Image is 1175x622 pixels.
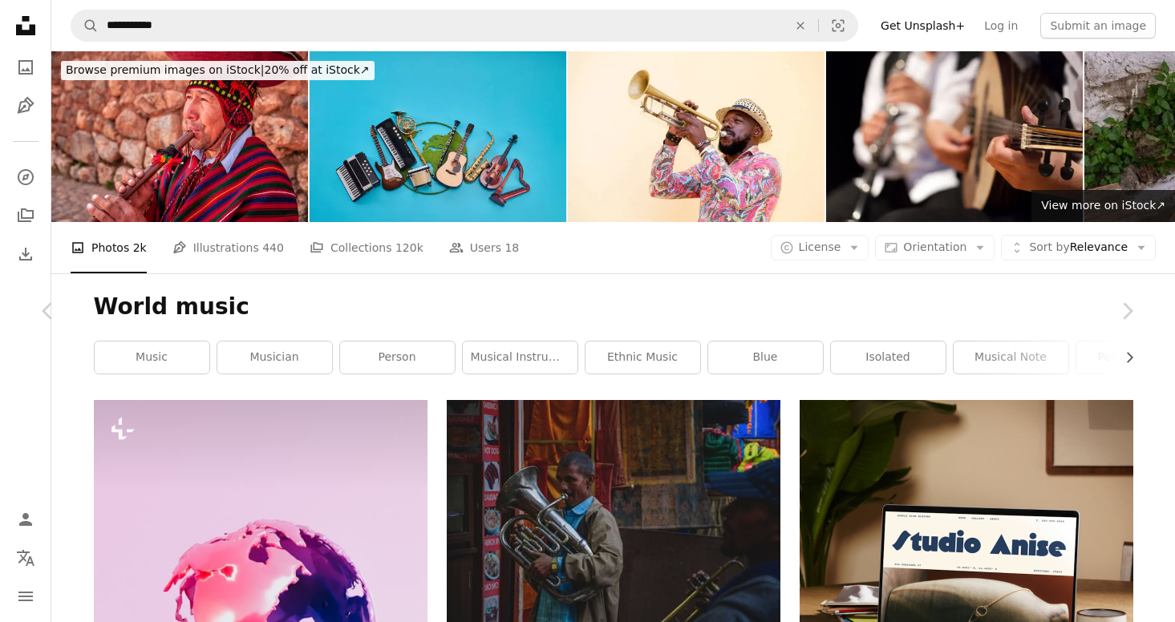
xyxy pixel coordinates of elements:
[799,240,841,253] span: License
[10,200,42,232] a: Collections
[504,239,519,256] span: 18
[1079,234,1175,388] a: Next
[954,341,1068,374] a: musical note
[447,503,780,518] a: man playing silver tuba
[568,51,825,222] img: Cuban musician playing trumpet, Havana, Cuba
[94,293,1133,321] h1: World music
[395,239,423,256] span: 120k
[262,239,284,256] span: 440
[1029,240,1128,256] span: Relevance
[51,51,308,222] img: Portrait of Peruvian man playing a flute, Sacred Valley
[771,235,869,261] button: License
[310,222,423,273] a: Collections 120k
[447,400,780,622] img: man playing silver tuba
[172,222,284,273] a: Illustrations 440
[449,222,520,273] a: Users 18
[585,341,700,374] a: ethnic music
[819,10,857,41] button: Visual search
[10,542,42,574] button: Language
[1040,13,1156,38] button: Submit an image
[10,90,42,122] a: Illustrations
[708,341,823,374] a: blue
[903,240,966,253] span: Orientation
[95,341,209,374] a: music
[10,51,42,83] a: Photos
[310,51,566,222] img: World Music Day. Assortment of Musical Instruments with world map on Blue background
[1031,190,1175,222] a: View more on iStock↗
[1041,199,1165,212] span: View more on iStock ↗
[217,341,332,374] a: musician
[831,341,946,374] a: isolated
[1001,235,1156,261] button: Sort byRelevance
[875,235,995,261] button: Orientation
[10,503,42,535] a: Log in / Sign up
[61,61,375,80] div: 20% off at iStock ↗
[783,10,818,41] button: Clear
[871,13,974,38] a: Get Unsplash+
[463,341,577,374] a: musical instrument
[71,10,99,41] button: Search Unsplash
[974,13,1027,38] a: Log in
[340,341,455,374] a: person
[826,51,1083,222] img: Turkish Music
[66,63,264,76] span: Browse premium images on iStock |
[10,161,42,193] a: Explore
[71,10,858,42] form: Find visuals sitewide
[51,51,384,90] a: Browse premium images on iStock|20% off at iStock↗
[10,580,42,612] button: Menu
[1029,240,1069,253] span: Sort by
